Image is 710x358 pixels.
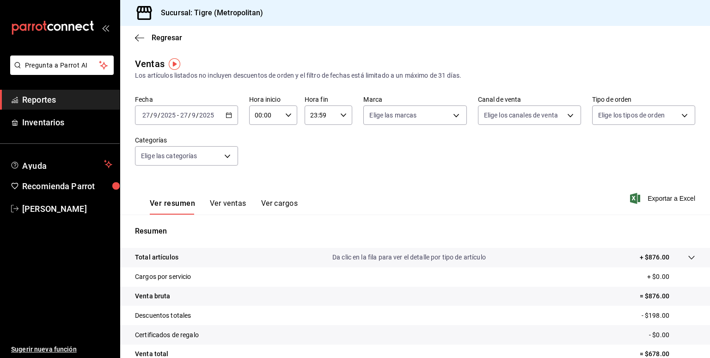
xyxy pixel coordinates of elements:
[22,93,112,106] span: Reportes
[141,151,197,160] span: Elige las categorías
[135,272,191,282] p: Cargos por servicio
[363,96,466,103] label: Marca
[598,111,665,120] span: Elige los tipos de orden
[249,96,297,103] label: Hora inicio
[592,96,695,103] label: Tipo de orden
[135,71,695,80] div: Los artículos listados no incluyen descuentos de orden y el filtro de fechas está limitado a un m...
[642,311,695,321] p: - $198.00
[640,291,695,301] p: = $876.00
[649,330,695,340] p: - $0.00
[22,159,100,170] span: Ayuda
[25,61,99,70] span: Pregunta a Parrot AI
[135,33,182,42] button: Regresar
[199,111,214,119] input: ----
[22,180,112,192] span: Recomienda Parrot
[22,116,112,129] span: Inventarios
[135,137,238,143] label: Categorías
[135,330,199,340] p: Certificados de regalo
[153,7,263,19] h3: Sucursal: Tigre (Metropolitan)
[632,193,695,204] button: Exportar a Excel
[10,56,114,75] button: Pregunta a Parrot AI
[210,199,246,215] button: Ver ventas
[158,111,160,119] span: /
[102,24,109,31] button: open_drawer_menu
[478,96,581,103] label: Canal de venta
[191,111,196,119] input: --
[177,111,179,119] span: -
[647,272,695,282] p: + $0.00
[153,111,158,119] input: --
[150,199,195,215] button: Ver resumen
[261,199,298,215] button: Ver cargos
[180,111,188,119] input: --
[135,96,238,103] label: Fecha
[6,67,114,77] a: Pregunta a Parrot AI
[160,111,176,119] input: ----
[640,253,669,262] p: + $876.00
[152,33,182,42] span: Regresar
[196,111,199,119] span: /
[332,253,486,262] p: Da clic en la fila para ver el detalle por tipo de artículo
[22,203,112,215] span: [PERSON_NAME]
[135,291,170,301] p: Venta bruta
[135,226,695,237] p: Resumen
[150,199,298,215] div: navigation tabs
[142,111,150,119] input: --
[150,111,153,119] span: /
[169,58,180,70] img: Tooltip marker
[135,57,165,71] div: Ventas
[11,345,112,354] span: Sugerir nueva función
[369,111,416,120] span: Elige las marcas
[305,96,353,103] label: Hora fin
[135,311,191,321] p: Descuentos totales
[484,111,558,120] span: Elige los canales de venta
[135,253,178,262] p: Total artículos
[188,111,191,119] span: /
